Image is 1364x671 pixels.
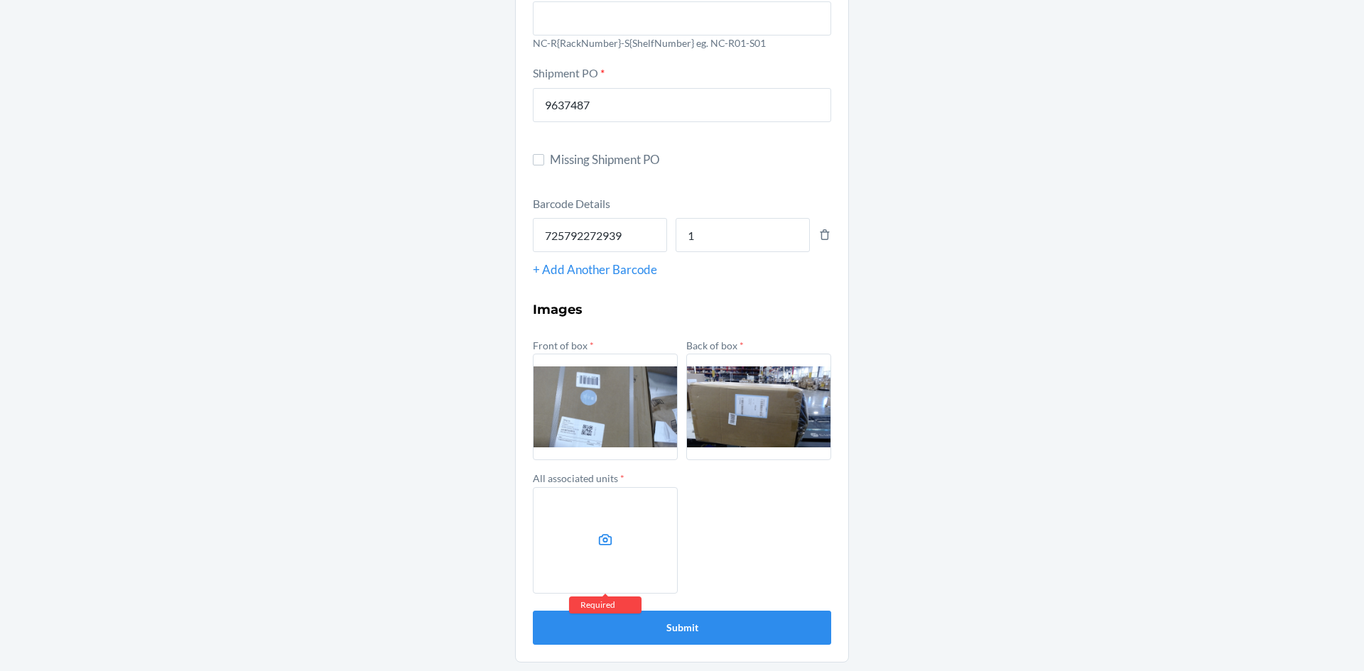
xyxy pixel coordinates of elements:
[569,596,642,613] div: Required
[533,261,831,279] div: + Add Another Barcode
[533,66,605,80] label: Shipment PO
[533,472,624,484] label: All associated units
[550,151,831,169] span: Missing Shipment PO
[676,218,810,252] input: Quantity
[533,154,544,165] input: Missing Shipment PO
[533,611,831,645] button: Submit
[533,339,594,351] label: Front of box
[533,218,667,252] input: Barcode
[686,339,744,351] label: Back of box
[533,300,831,319] h3: Images
[533,36,831,50] p: NC-R{RackNumber}-S{ShelfNumber} eg. NC-R01-S01
[533,197,610,210] label: Barcode Details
